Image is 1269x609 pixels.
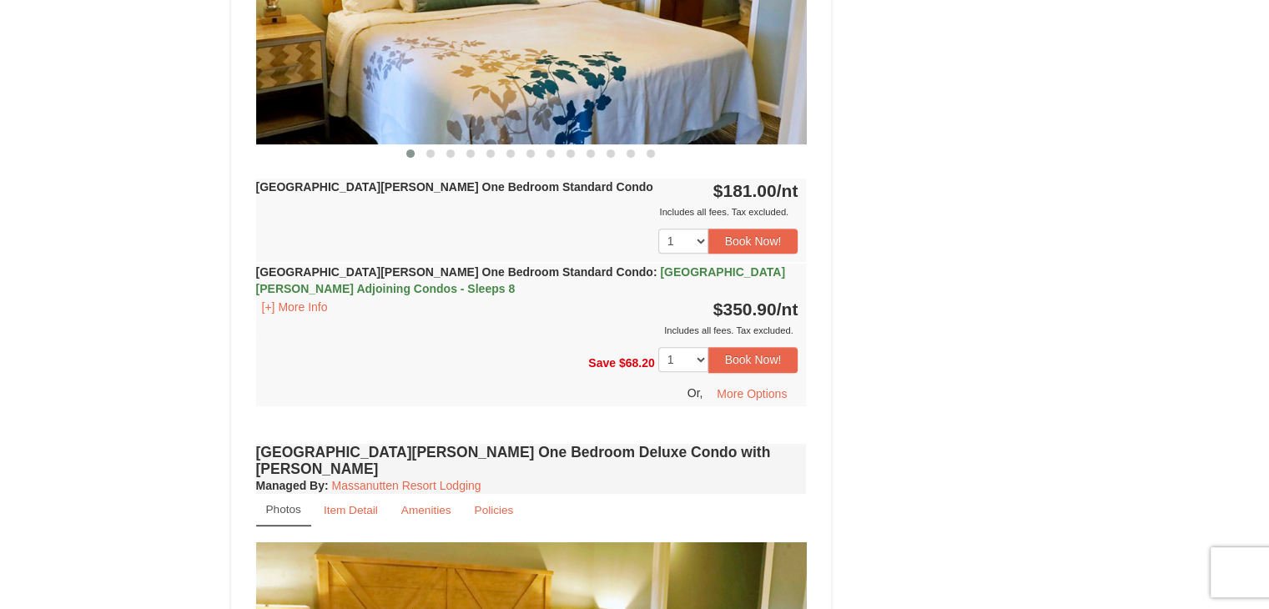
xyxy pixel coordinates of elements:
span: Save [588,356,616,370]
small: Photos [266,503,301,516]
a: Item Detail [313,494,389,526]
span: Or, [687,385,703,399]
span: $350.90 [713,299,777,319]
span: /nt [777,181,798,200]
small: Amenities [401,504,451,516]
strong: $181.00 [713,181,798,200]
span: $68.20 [619,356,655,370]
h4: [GEOGRAPHIC_DATA][PERSON_NAME] One Bedroom Deluxe Condo with [PERSON_NAME] [256,444,807,477]
button: Book Now! [708,347,798,372]
strong: [GEOGRAPHIC_DATA][PERSON_NAME] One Bedroom Standard Condo [256,265,785,295]
div: Includes all fees. Tax excluded. [256,204,798,220]
a: Massanutten Resort Lodging [332,479,481,492]
a: Policies [463,494,524,526]
small: Item Detail [324,504,378,516]
span: : [653,265,657,279]
strong: : [256,479,329,492]
a: Photos [256,494,311,526]
strong: [GEOGRAPHIC_DATA][PERSON_NAME] One Bedroom Standard Condo [256,180,653,194]
button: Book Now! [708,229,798,254]
a: Amenities [390,494,462,526]
span: Managed By [256,479,325,492]
button: [+] More Info [256,298,334,316]
button: More Options [706,381,798,406]
span: /nt [777,299,798,319]
small: Policies [474,504,513,516]
div: Includes all fees. Tax excluded. [256,322,798,339]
